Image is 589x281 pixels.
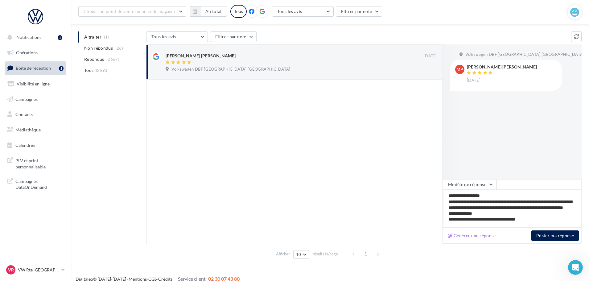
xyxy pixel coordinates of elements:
div: 1 [59,66,64,71]
p: Environ 12 minutes [75,82,117,88]
span: [DATE] [424,53,437,59]
button: 10 [293,250,309,259]
button: Tous les avis [146,31,208,42]
button: Poster ma réponse [531,230,579,241]
button: Notifications 1 [4,31,65,44]
span: Calendrier [15,143,36,148]
span: [DATE] [467,78,480,83]
button: Filtrer par note [336,6,382,17]
a: Opérations [4,46,67,59]
span: Campagnes DataOnDemand [15,177,64,190]
div: Tous [230,5,247,18]
button: Filtrer par note [210,31,257,42]
a: Visibilité en ligne [4,77,67,90]
span: (2667) [106,57,119,62]
button: Tous les avis [272,6,334,17]
span: Tous les avis [151,34,176,39]
span: 1 [361,249,371,259]
div: [PERSON_NAME] [PERSON_NAME] [467,65,537,69]
span: Médiathèque [15,127,41,132]
div: Remplir mes infos [24,142,107,159]
span: Répondus [84,56,104,62]
img: Profile image for Service-Client [27,65,37,75]
a: Campagnes DataOnDemand [4,175,67,193]
p: 5 étapes [6,82,25,88]
span: Tous les avis [277,9,302,14]
span: Non répondus [84,45,113,51]
button: go back [4,2,16,14]
div: 3Vérifiez vos champs de personnalisation [11,210,112,225]
a: Contacts [4,108,67,121]
a: PLV et print personnalisable [4,154,67,172]
button: Au total [190,6,227,17]
div: Renseignez un moyen de paiement [24,189,105,195]
span: Boîte de réception [16,65,51,71]
span: (26) [115,46,123,51]
span: Notifications [16,35,41,40]
a: Boîte de réception1 [4,61,67,75]
div: Service-Client de Digitaleo [40,67,96,73]
span: Contacts [15,112,33,117]
a: Calendrier [4,139,67,152]
span: Tous [84,67,93,73]
a: Campagnes [4,93,67,106]
span: Afficher [276,251,290,257]
div: 2Renseignez un moyen de paiement [11,187,112,196]
a: Médiathèque [4,123,67,136]
a: [EMAIL_ADDRESS][DOMAIN_NAME] [27,55,113,60]
button: Générer une réponse [446,232,498,239]
div: [PERSON_NAME] [PERSON_NAME] [166,53,236,59]
p: VW Rte [GEOGRAPHIC_DATA] [18,267,59,273]
span: Volkswagen DBF [GEOGRAPHIC_DATA] [GEOGRAPHIC_DATA] [465,52,584,57]
button: Marquer comme terminée [24,172,86,179]
div: 1 [58,35,62,40]
b: Informations personnelles [24,130,80,141]
b: Gérer mon compte > [24,123,92,135]
span: Visibilité en ligne [17,81,50,86]
a: Remplir mes infos [24,147,77,159]
span: Volkswagen DBF [GEOGRAPHIC_DATA] [GEOGRAPHIC_DATA] [171,67,290,72]
div: 1Renseignez vos informations obligatoires [11,106,112,120]
button: Au total [200,6,227,17]
div: Vérifiez vos champs de personnalisation [24,212,105,225]
span: PLV et print personnalisable [15,156,64,170]
div: Renseignez vos informations obligatoires [24,108,105,120]
button: Choisir un point de vente ou un code magasin [78,6,186,17]
div: Aller dans l'onglet " ". [24,123,107,142]
button: Modèle de réponse [443,179,496,190]
span: Campagnes [15,96,38,101]
span: MP [456,66,463,72]
span: VR [8,267,14,273]
div: Débuter avec les campagnes publicitaires [9,24,115,47]
a: VR VW Rte [GEOGRAPHIC_DATA] [5,264,66,276]
span: 10 [296,252,301,257]
div: Fermer [108,3,119,14]
span: Choisir un point de vente ou un code magasin [84,9,175,14]
iframe: Intercom live chat [568,260,583,275]
span: Opérations [16,50,38,55]
div: Suivez ce pas à pas et si besoin, écrivez-nous à [9,47,115,61]
span: résultats/page [312,251,338,257]
span: (2693) [96,68,109,73]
